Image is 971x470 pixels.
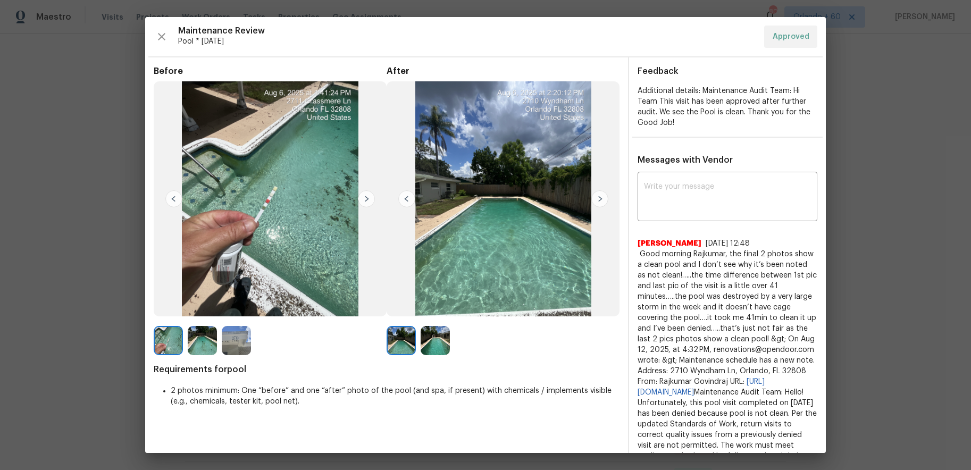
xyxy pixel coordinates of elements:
span: Pool * [DATE] [178,36,756,47]
span: Maintenance Review [178,26,756,36]
span: [PERSON_NAME] [638,238,701,249]
span: [DATE] 12:48 [706,240,750,247]
img: right-chevron-button-url [591,190,608,207]
img: left-chevron-button-url [398,190,415,207]
li: 2 photos minimum: One “before” and one “after” photo of the pool (and spa, if present) with chemi... [171,385,620,407]
img: right-chevron-button-url [358,190,375,207]
span: Additional details: Maintenance Audit Team: Hi Team This visit has been approved after further au... [638,87,810,127]
span: After [387,66,620,77]
span: Requirements for pool [154,364,620,375]
span: Feedback [638,67,679,75]
img: left-chevron-button-url [165,190,182,207]
span: Messages with Vendor [638,156,733,164]
span: Before [154,66,387,77]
